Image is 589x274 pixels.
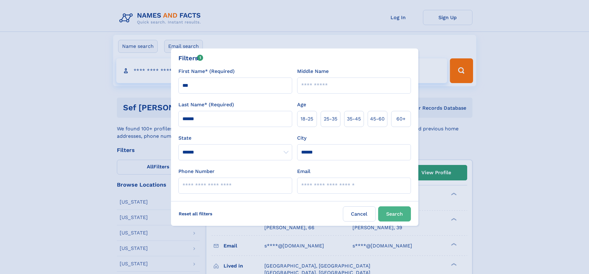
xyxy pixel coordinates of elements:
label: Reset all filters [175,206,216,221]
div: Filters [178,53,203,63]
label: First Name* (Required) [178,68,235,75]
label: Email [297,168,310,175]
label: Cancel [343,206,376,221]
label: Age [297,101,306,108]
span: 25‑35 [324,115,337,123]
label: City [297,134,306,142]
label: Phone Number [178,168,215,175]
span: 60+ [396,115,406,123]
span: 18‑25 [301,115,313,123]
label: Middle Name [297,68,329,75]
label: Last Name* (Required) [178,101,234,108]
button: Search [378,206,411,221]
label: State [178,134,292,142]
span: 35‑45 [347,115,361,123]
span: 45‑60 [370,115,385,123]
